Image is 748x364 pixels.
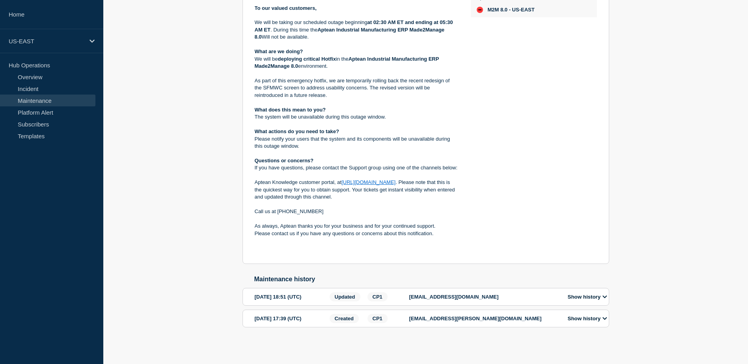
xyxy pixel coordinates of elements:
[255,113,458,121] p: The system will be unavailable during this outage window.
[409,294,559,300] p: [EMAIL_ADDRESS][DOMAIN_NAME]
[255,48,303,54] strong: What are we doing?
[565,293,610,300] button: Show history
[255,179,458,201] p: Aptean Knowledge customer portal, at . Please note that this is the quickest way for you to obtai...
[255,136,458,150] p: Please notify your users that the system and its components will be unavailable during this outag...
[409,316,559,321] p: [EMAIL_ADDRESS][PERSON_NAME][DOMAIN_NAME]
[278,56,336,62] strong: deploying critical Hotfix
[9,38,84,45] p: US-EAST
[254,276,609,283] h2: Maintenance history
[255,230,458,237] p: Please contact us if you have any questions or concerns about this notification.
[255,19,458,41] p: We will be taking our scheduled outage beginning . During this time the Will not be available.
[477,7,483,13] div: down
[255,128,339,134] strong: What actions do you need to take?
[330,292,360,301] span: Updated
[255,158,314,163] strong: Questions or concerns?
[255,27,446,40] strong: Aptean Industrial Manufacturing ERP Made2Manage 8.0
[255,5,317,11] strong: To our valued customers,
[367,292,388,301] span: CP1
[255,223,458,230] p: As always, Aptean thanks you for your business and for your continued support.
[367,314,388,323] span: CP1
[255,208,458,215] p: Call us at [PHONE_NUMBER]
[565,315,610,322] button: Show history
[488,7,535,13] span: M2M 8.0 - US-EAST
[255,77,458,99] p: As part of this emergency hotfix, we are temporarily rolling back the recent redesign of the SFMW...
[255,56,458,70] p: We will be in the environment.
[255,164,458,171] p: If you have questions, please contact the Support group using one of the channels below:
[330,314,359,323] span: Created
[341,179,395,185] a: [URL][DOMAIN_NAME]
[255,314,327,323] div: [DATE] 17:39 (UTC)
[255,19,454,32] strong: at 02:30 AM ET and ending at 05:30 AM ET
[255,292,327,301] div: [DATE] 18:51 (UTC)
[255,107,326,113] strong: What does this mean to you?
